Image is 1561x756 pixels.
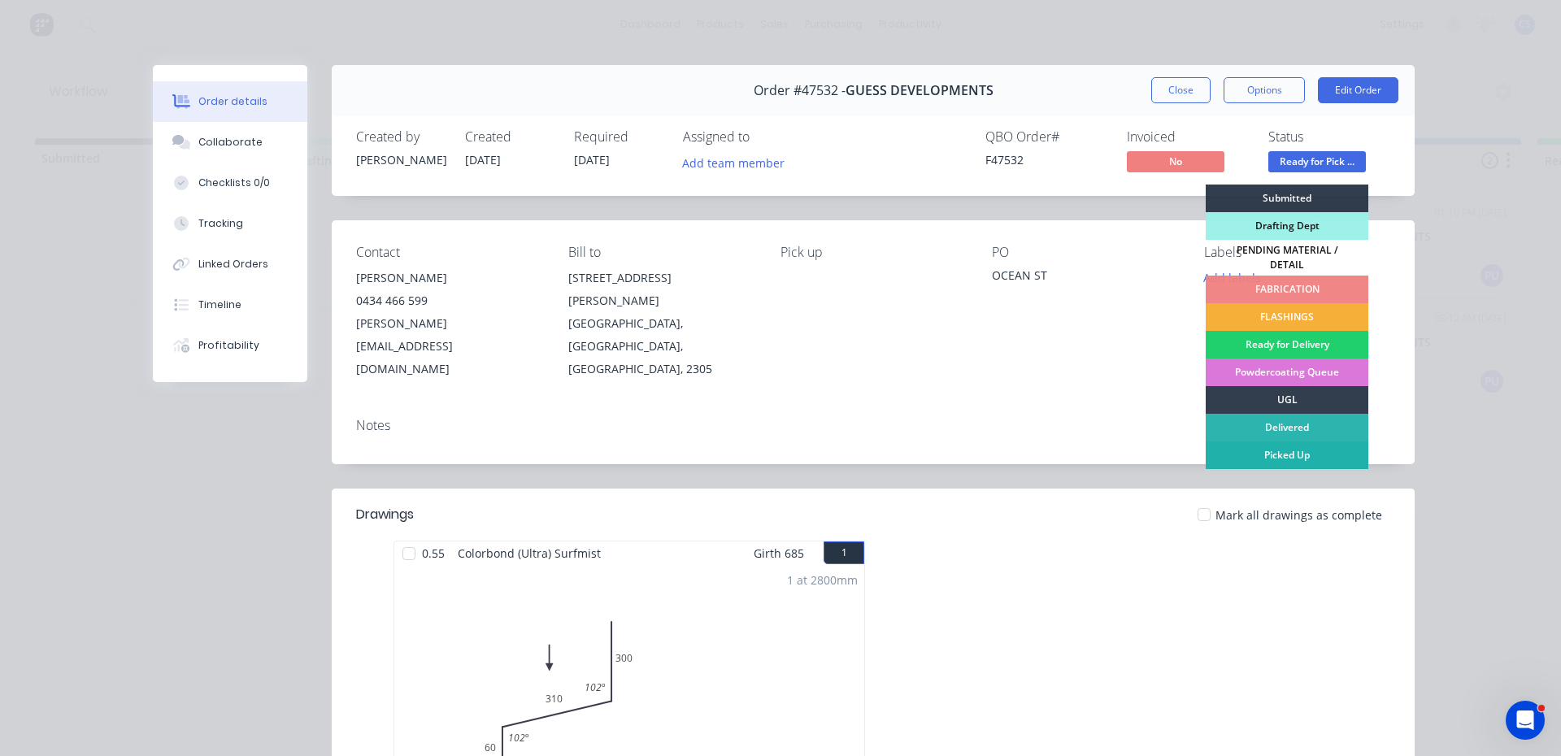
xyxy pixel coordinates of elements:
span: [DATE] [574,152,610,167]
button: Collaborate [153,122,307,163]
div: Timeline [198,298,241,312]
button: Tracking [153,203,307,244]
button: Options [1224,77,1305,103]
div: QBO Order # [985,129,1107,145]
div: [PERSON_NAME]0434 466 599[PERSON_NAME][EMAIL_ADDRESS][DOMAIN_NAME] [356,267,542,380]
button: Checklists 0/0 [153,163,307,203]
button: Close [1151,77,1211,103]
div: Assigned to [683,129,846,145]
button: Add team member [674,151,794,173]
div: 1 at 2800mm [787,571,858,589]
div: Profitability [198,338,259,353]
span: Ready for Pick ... [1268,151,1366,172]
button: Profitability [153,325,307,366]
div: Labels [1204,245,1390,260]
div: Pick up [780,245,967,260]
button: Ready for Pick ... [1268,151,1366,176]
span: Colorbond (Ultra) Surfmist [451,541,607,565]
div: [STREET_ADDRESS][PERSON_NAME][GEOGRAPHIC_DATA], [GEOGRAPHIC_DATA], [GEOGRAPHIC_DATA], 2305 [568,267,754,380]
div: Drafting Dept [1206,212,1368,240]
div: [PERSON_NAME] [356,267,542,289]
div: Ready for Delivery [1206,331,1368,358]
button: Timeline [153,285,307,325]
div: Tracking [198,216,243,231]
span: No [1127,151,1224,172]
div: Collaborate [198,135,263,150]
div: Powdercoating Queue [1206,358,1368,386]
button: Order details [153,81,307,122]
button: Edit Order [1318,77,1398,103]
div: Contact [356,245,542,260]
span: Girth 685 [754,541,804,565]
div: Submitted [1206,185,1368,212]
span: GUESS DEVELOPMENTS [846,83,994,98]
div: OCEAN ST [992,267,1178,289]
div: Created [465,129,554,145]
button: Add team member [683,151,794,173]
div: Picked Up [1206,441,1368,469]
div: Linked Orders [198,257,268,272]
button: Add labels [1195,267,1270,289]
div: Drawings [356,505,414,524]
div: Delivered [1206,414,1368,441]
div: Invoiced [1127,129,1249,145]
div: Notes [356,418,1390,433]
div: 0434 466 599 [356,289,542,312]
span: [DATE] [465,152,501,167]
div: [PERSON_NAME][EMAIL_ADDRESS][DOMAIN_NAME] [356,312,542,380]
span: 0.55 [415,541,451,565]
div: Order details [198,94,267,109]
div: FABRICATION [1206,276,1368,303]
button: Linked Orders [153,244,307,285]
div: PO [992,245,1178,260]
button: 1 [824,541,864,564]
div: Required [574,129,663,145]
div: Checklists 0/0 [198,176,270,190]
div: FLASHINGS [1206,303,1368,331]
div: [PERSON_NAME] [356,151,446,168]
div: [GEOGRAPHIC_DATA], [GEOGRAPHIC_DATA], [GEOGRAPHIC_DATA], 2305 [568,312,754,380]
div: Status [1268,129,1390,145]
iframe: Intercom live chat [1506,701,1545,740]
div: PENDING MATERIAL / DETAIL [1206,240,1368,276]
div: [STREET_ADDRESS][PERSON_NAME] [568,267,754,312]
div: F47532 [985,151,1107,168]
div: Bill to [568,245,754,260]
div: UGL [1206,386,1368,414]
span: Order #47532 - [754,83,846,98]
div: Created by [356,129,446,145]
